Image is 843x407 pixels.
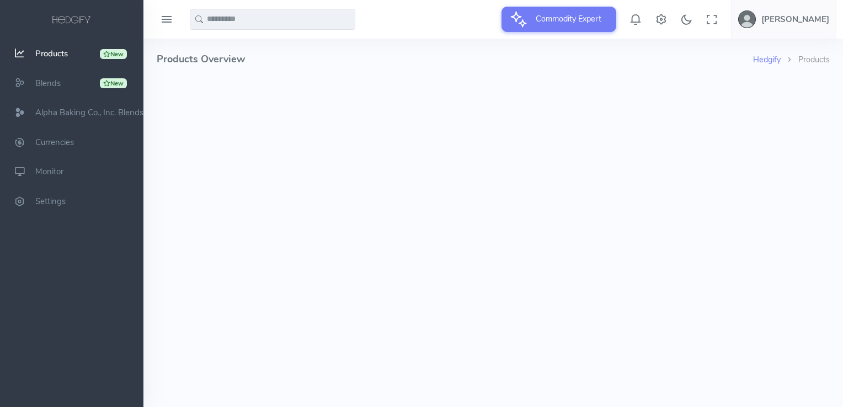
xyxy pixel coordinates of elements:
span: Currencies [35,137,74,148]
div: New [100,49,127,59]
span: Blends [35,78,61,89]
a: Commodity Expert [501,13,616,24]
span: Alpha Baking Co., Inc. Blends [35,107,143,118]
img: logo [50,14,93,26]
span: Commodity Expert [529,7,608,31]
img: user-image [738,10,756,28]
a: Hedgify [753,54,781,65]
span: Settings [35,196,66,207]
button: Commodity Expert [501,7,616,32]
li: Products [781,54,830,66]
span: Products [35,48,68,59]
div: New [100,78,127,88]
h4: Products Overview [157,39,753,80]
span: Monitor [35,167,63,178]
h5: [PERSON_NAME] [761,15,829,24]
